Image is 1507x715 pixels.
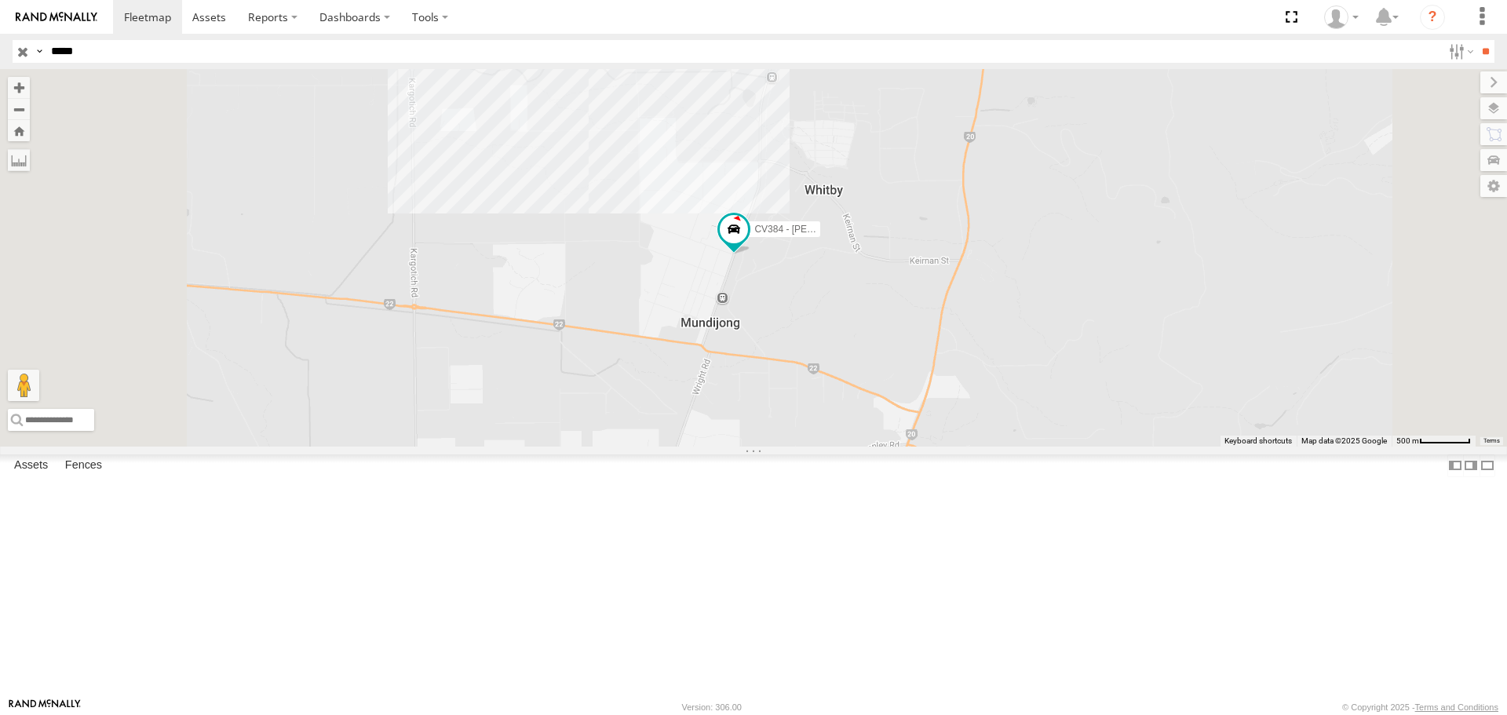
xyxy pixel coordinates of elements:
[1480,454,1495,477] label: Hide Summary Table
[8,77,30,98] button: Zoom in
[1224,436,1292,447] button: Keyboard shortcuts
[57,455,110,477] label: Fences
[8,98,30,120] button: Zoom out
[682,702,742,712] div: Version: 306.00
[1301,436,1387,445] span: Map data ©2025 Google
[6,455,56,477] label: Assets
[1415,702,1498,712] a: Terms and Conditions
[1480,175,1507,197] label: Map Settings
[9,699,81,715] a: Visit our Website
[16,12,97,23] img: rand-logo.svg
[8,370,39,401] button: Drag Pegman onto the map to open Street View
[1463,454,1479,477] label: Dock Summary Table to the Right
[1420,5,1445,30] i: ?
[8,120,30,141] button: Zoom Home
[1483,437,1500,443] a: Terms (opens in new tab)
[1319,5,1364,29] div: Dean Richter
[1342,702,1498,712] div: © Copyright 2025 -
[1447,454,1463,477] label: Dock Summary Table to the Left
[1396,436,1419,445] span: 500 m
[1443,40,1476,63] label: Search Filter Options
[8,149,30,171] label: Measure
[1392,436,1476,447] button: Map Scale: 500 m per 62 pixels
[754,224,869,235] span: CV384 - [PERSON_NAME]
[33,40,46,63] label: Search Query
